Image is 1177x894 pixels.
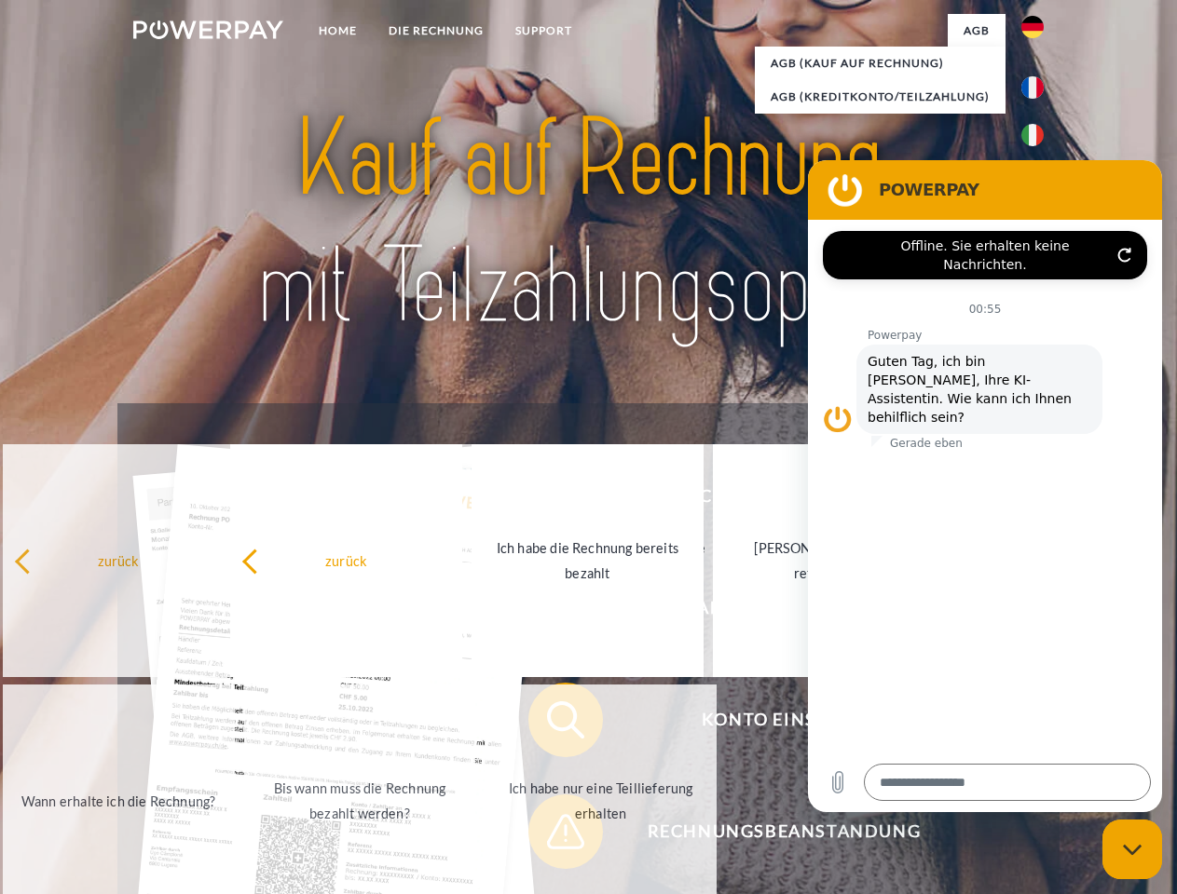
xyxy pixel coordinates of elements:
[1021,124,1044,146] img: it
[1021,16,1044,38] img: de
[14,548,224,573] div: zurück
[303,14,373,47] a: Home
[373,14,500,47] a: DIE RECHNUNG
[555,794,1012,869] span: Rechnungsbeanstandung
[496,776,705,826] div: Ich habe nur eine Teillieferung erhalten
[14,788,224,813] div: Wann erhalte ich die Rechnung?
[724,535,934,586] div: [PERSON_NAME] wurde retourniert
[241,548,451,573] div: zurück
[255,776,465,826] div: Bis wann muss die Rechnung bezahlt werden?
[178,89,999,357] img: title-powerpay_de.svg
[555,683,1012,757] span: Konto einsehen
[1021,76,1044,99] img: fr
[133,20,283,39] img: logo-powerpay-white.svg
[755,47,1006,80] a: AGB (Kauf auf Rechnung)
[528,683,1013,757] button: Konto einsehen
[500,14,588,47] a: SUPPORT
[808,160,1162,812] iframe: Messaging-Fenster
[483,535,692,586] div: Ich habe die Rechnung bereits bezahlt
[1102,819,1162,879] iframe: Schaltfläche zum Öffnen des Messaging-Fensters; Konversation läuft
[528,794,1013,869] button: Rechnungsbeanstandung
[755,80,1006,114] a: AGB (Kreditkonto/Teilzahlung)
[948,14,1006,47] a: agb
